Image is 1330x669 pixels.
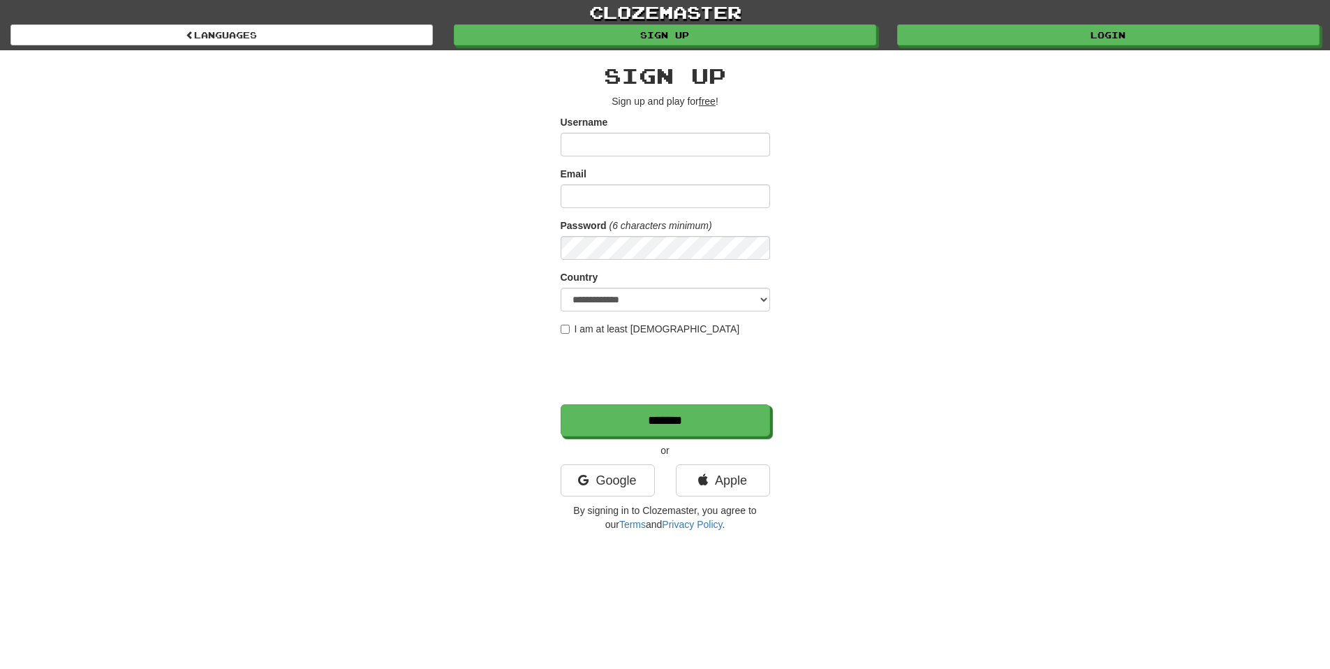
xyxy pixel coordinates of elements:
h2: Sign up [561,64,770,87]
a: Google [561,464,655,497]
p: or [561,443,770,457]
a: Sign up [454,24,876,45]
a: Login [897,24,1320,45]
label: Username [561,115,608,129]
a: Apple [676,464,770,497]
u: free [699,96,716,107]
p: By signing in to Clozemaster, you agree to our and . [561,503,770,531]
label: Password [561,219,607,233]
a: Terms [619,519,646,530]
label: I am at least [DEMOGRAPHIC_DATA] [561,322,740,336]
iframe: reCAPTCHA [561,343,773,397]
em: (6 characters minimum) [609,220,712,231]
p: Sign up and play for ! [561,94,770,108]
input: I am at least [DEMOGRAPHIC_DATA] [561,325,570,334]
label: Email [561,167,586,181]
a: Languages [10,24,433,45]
a: Privacy Policy [662,519,722,530]
label: Country [561,270,598,284]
